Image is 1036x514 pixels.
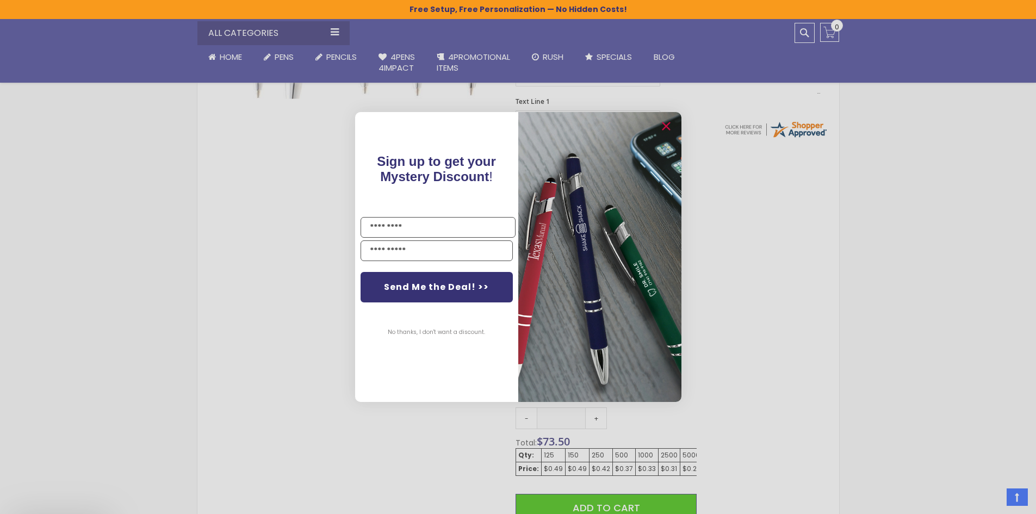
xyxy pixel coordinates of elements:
button: No thanks, I don't want a discount. [382,319,491,346]
input: YOUR EMAIL [361,240,513,261]
span: Sign up to get your Mystery Discount [377,154,496,184]
span: ! [377,154,496,184]
button: Send Me the Deal! >> [361,272,513,302]
button: Close dialog [657,117,675,135]
iframe: Google Customer Reviews [946,485,1036,514]
img: 081b18bf-2f98-4675-a917-09431eb06994.jpeg [518,112,681,402]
